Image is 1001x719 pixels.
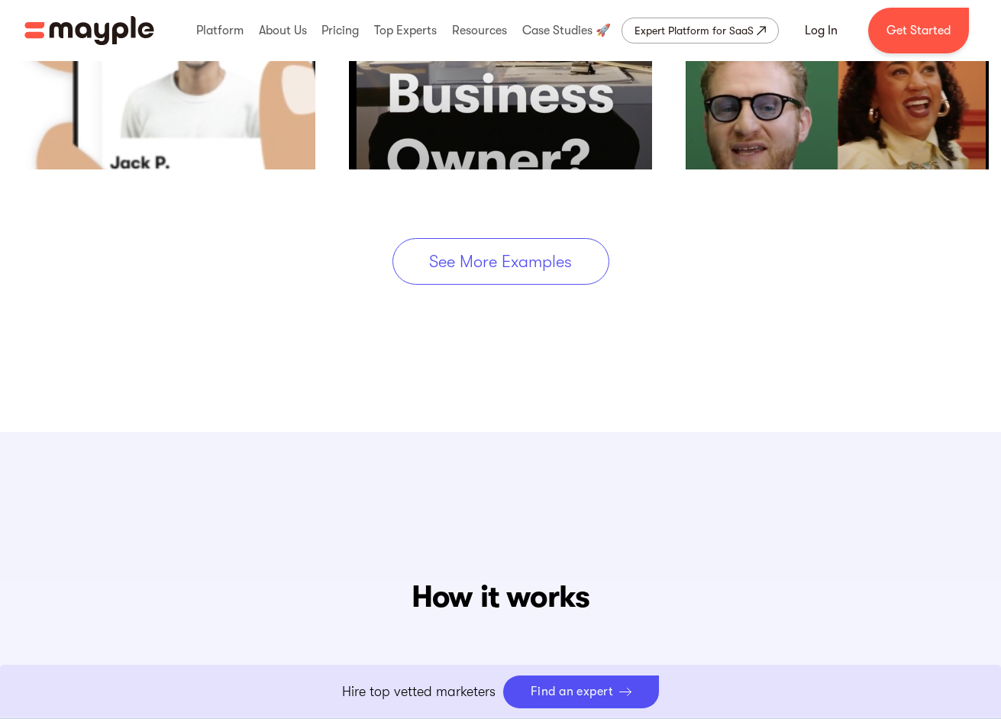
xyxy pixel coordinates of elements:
[622,18,779,44] a: Expert Platform for SaaS
[24,16,154,45] img: Mayple logo
[868,8,969,53] a: Get Started
[392,238,609,285] a: See More Examples
[370,6,441,55] div: Top Experts
[635,21,754,40] div: Expert Platform for SaaS
[429,240,572,282] p: See More Examples
[24,16,154,45] a: home
[448,6,511,55] div: Resources
[726,542,1001,719] iframe: Chat Widget
[192,6,247,55] div: Platform
[12,576,989,618] h2: How it works
[318,6,363,55] div: Pricing
[342,682,496,702] p: Hire top vetted marketers
[531,685,614,699] div: Find an expert
[255,6,311,55] div: About Us
[786,12,856,49] a: Log In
